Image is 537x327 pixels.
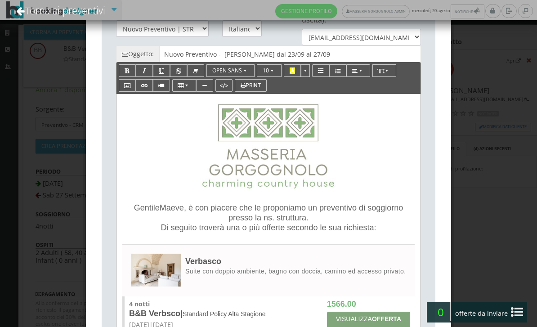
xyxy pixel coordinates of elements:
[196,103,342,191] img: 35defa0b585c11ee9b0b027e0800ecac.jpg
[160,203,184,212] span: Maeve
[235,79,267,92] button: Print
[129,309,183,318] span: B&B Verbsco|
[185,257,221,266] span: Verbasco
[131,254,181,287] img: 3b021f54592911eeb13b0a069e529790_max200.jpg
[161,223,376,232] span: Di seguito troverà una o più offerte secondo le sua richiesta:
[185,268,406,275] span: Suite con doppio ambiente, bagno con doccia, camino ed accesso privato.
[206,64,255,77] button: Open Sans
[183,310,265,318] span: Standard Policy Alta Stagione
[372,315,401,323] strong: OFFERTA
[327,300,356,309] span: 1566.00
[129,300,150,308] span: 4 notti
[263,67,269,74] span: 10
[184,203,403,222] span: , è con piacere che le proponiamo un preventivo di soggiorno presso la ns. struttura.
[431,302,451,321] span: 0
[302,7,421,24] h4: Invia da (indirizzo di posta in uscita):
[452,306,511,321] span: offerte da inviare
[116,45,159,62] span: Oggetto:
[336,315,401,323] span: VISUALIZZA
[257,64,282,77] button: 10
[134,203,160,212] span: Gentile
[212,67,242,74] span: Open Sans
